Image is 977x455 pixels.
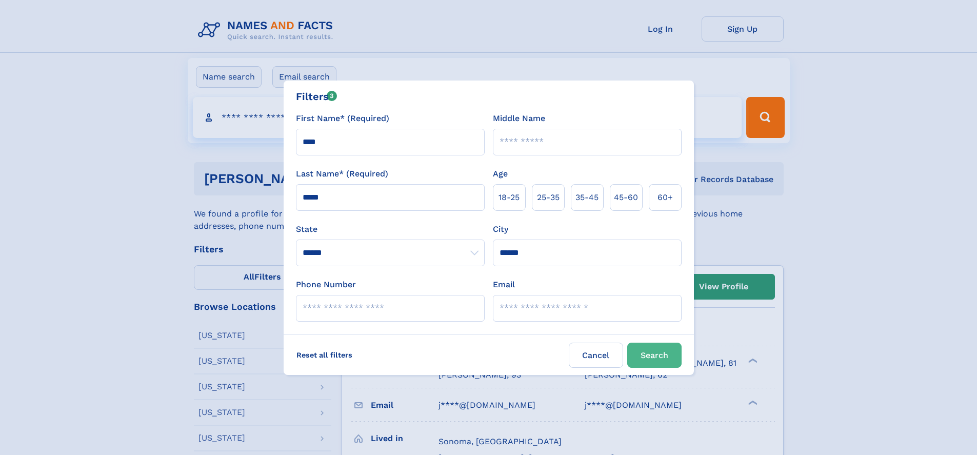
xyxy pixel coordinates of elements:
[296,112,389,125] label: First Name* (Required)
[575,191,599,204] span: 35‑45
[537,191,560,204] span: 25‑35
[296,168,388,180] label: Last Name* (Required)
[499,191,520,204] span: 18‑25
[627,343,682,368] button: Search
[296,89,337,104] div: Filters
[493,112,545,125] label: Middle Name
[614,191,638,204] span: 45‑60
[296,223,485,235] label: State
[296,279,356,291] label: Phone Number
[657,191,673,204] span: 60+
[493,279,515,291] label: Email
[569,343,623,368] label: Cancel
[493,168,508,180] label: Age
[493,223,508,235] label: City
[290,343,359,367] label: Reset all filters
